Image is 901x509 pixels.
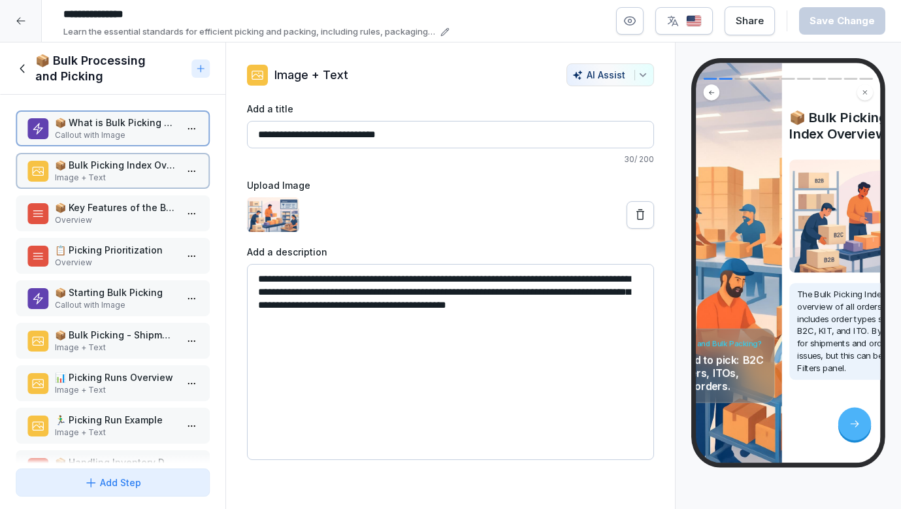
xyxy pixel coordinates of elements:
p: 📊 Picking Runs Overview [55,370,176,384]
div: Share [736,14,764,28]
img: us.svg [686,15,702,27]
p: 📦 Starting Bulk Picking [55,286,176,299]
p: Image + Text [55,384,176,396]
div: 📋 Picking PrioritizationOverview [16,238,210,274]
div: 🏃‍♂️ Picking Run ExampleImage + Text [16,408,210,444]
div: 📦 What is Bulk Picking and Bulk Packing?Callout with Image [16,110,210,146]
h1: 📦 Bulk Processing and Picking [35,53,186,84]
p: Image + Text [55,342,176,353]
div: Add Step [84,476,141,489]
div: 📊 Picking Runs OverviewImage + Text [16,365,210,401]
div: Save Change [810,14,875,28]
div: 📦 Key Features of the Bulk Picking IndexOverview [16,195,210,231]
p: Overview [55,214,176,226]
button: AI Assist [566,63,654,86]
label: Add a description [247,245,655,259]
p: Overview [55,257,176,269]
p: 📦 Key Features of the Bulk Picking Index [55,201,176,214]
p: 📦 Bulk Picking Index Overview [55,158,176,172]
button: Share [725,7,775,35]
p: Callout with Image [55,299,176,311]
p: 📋 Picking Prioritization [55,243,176,257]
div: 📦 Bulk Picking - Shipment ExampleImage + Text [16,323,210,359]
p: 📦 What is Bulk Picking and Bulk Packing? [55,116,176,129]
button: Save Change [799,7,885,35]
p: 🏃‍♂️ Picking Run Example [55,413,176,427]
div: AI Assist [572,69,648,80]
p: Learn the essential standards for efficient picking and packing, including rules, packaging techn... [63,25,436,39]
button: Add Step [16,468,210,497]
label: Add a title [247,102,655,116]
p: 📦 Bulk Picking - Shipment Example [55,328,176,342]
div: 📦 Bulk Picking Index OverviewImage + Text [16,153,210,189]
div: 📦 Starting Bulk PickingCallout with Image [16,280,210,316]
div: 📦 Handling Inventory DiscrepanciesOverview [16,450,210,486]
p: Image + Text [55,172,176,184]
p: Image + Text [274,66,348,84]
p: Image + Text [55,427,176,438]
p: 30 / 200 [247,154,655,165]
p: Callout with Image [55,129,176,141]
label: Upload Image [247,178,655,192]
